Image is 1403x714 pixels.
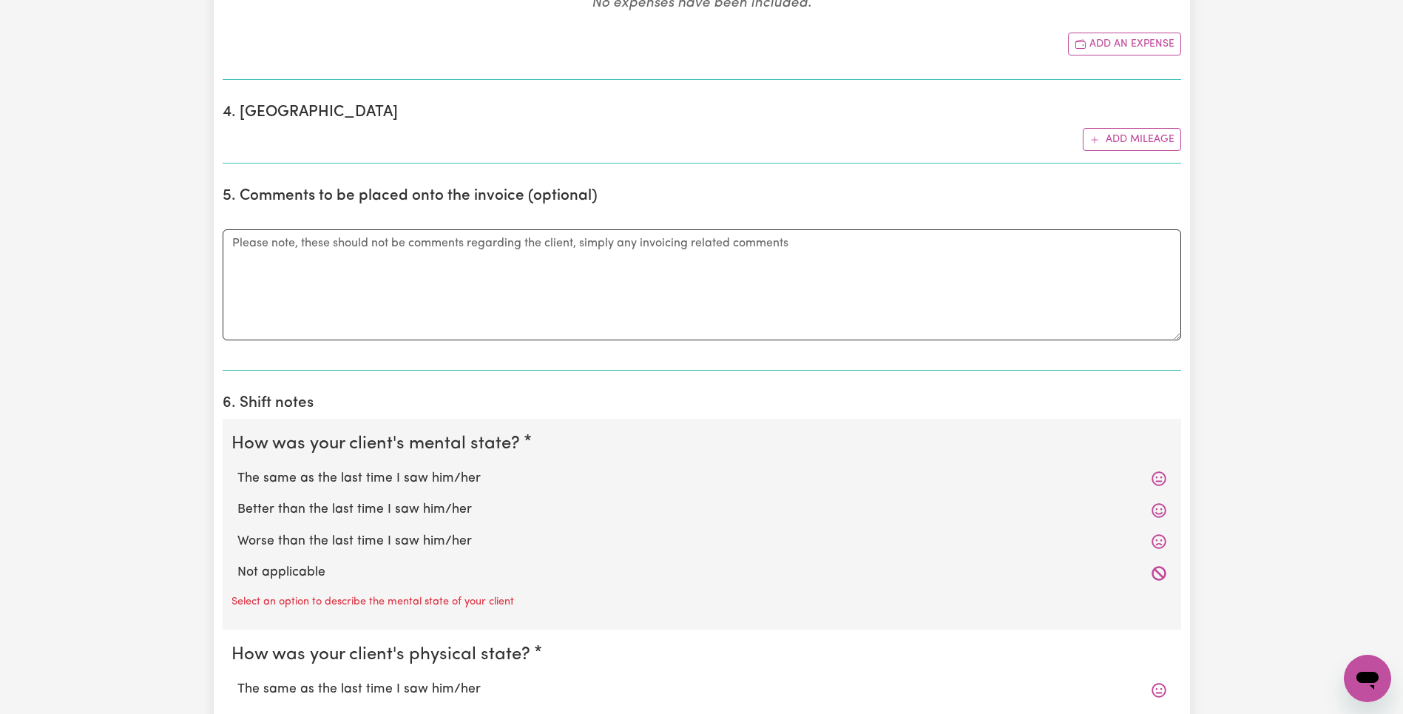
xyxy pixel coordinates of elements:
[1068,33,1181,55] button: Add another expense
[231,641,536,668] legend: How was your client's physical state?
[237,469,1166,488] label: The same as the last time I saw him/her
[223,104,1181,122] h2: 4. [GEOGRAPHIC_DATA]
[237,680,1166,699] label: The same as the last time I saw him/her
[231,431,526,457] legend: How was your client's mental state?
[223,187,1181,206] h2: 5. Comments to be placed onto the invoice (optional)
[223,394,1181,413] h2: 6. Shift notes
[237,500,1166,519] label: Better than the last time I saw him/her
[1083,128,1181,151] button: Add mileage
[237,532,1166,551] label: Worse than the last time I saw him/her
[1344,655,1391,702] iframe: Button to launch messaging window
[231,594,514,610] p: Select an option to describe the mental state of your client
[237,563,1166,582] label: Not applicable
